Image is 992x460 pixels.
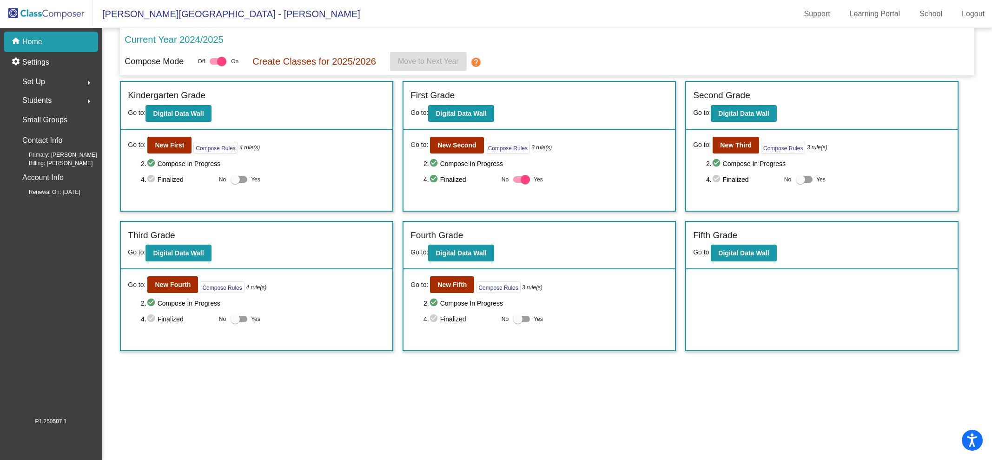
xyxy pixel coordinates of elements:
span: Off [198,57,205,66]
span: 4. Finalized [423,313,497,325]
button: New Fourth [147,276,198,293]
i: 4 rule(s) [246,283,266,292]
span: Go to: [410,248,428,256]
mat-icon: check_circle [146,313,158,325]
label: Kindergarten Grade [128,89,205,102]
span: Move to Next Year [398,57,459,65]
a: Learning Portal [842,7,908,21]
i: 3 rule(s) [531,143,552,152]
mat-icon: check_circle [429,174,440,185]
a: Support [797,7,838,21]
button: New First [147,137,192,153]
label: Fifth Grade [693,229,737,242]
b: New Fourth [155,281,191,288]
mat-icon: home [11,36,22,47]
b: Digital Data Wall [718,249,769,257]
mat-icon: check_circle [712,174,723,185]
p: Create Classes for 2025/2026 [252,54,376,68]
p: Current Year 2024/2025 [125,33,223,47]
span: Go to: [128,140,145,150]
p: Contact Info [22,134,62,147]
b: Digital Data Wall [153,110,204,117]
b: Digital Data Wall [436,110,486,117]
button: Digital Data Wall [711,245,776,261]
span: Go to: [128,109,145,116]
label: Fourth Grade [410,229,463,242]
b: New First [155,141,184,149]
p: Home [22,36,42,47]
span: Yes [534,174,543,185]
span: Go to: [410,280,428,290]
span: Primary: [PERSON_NAME] [14,151,97,159]
mat-icon: check_circle [146,174,158,185]
a: School [912,7,950,21]
span: Yes [251,313,260,325]
b: New Second [437,141,476,149]
span: Renewal On: [DATE] [14,188,80,196]
button: Digital Data Wall [145,105,211,122]
span: On [231,57,238,66]
span: Go to: [693,140,711,150]
span: 4. Finalized [706,174,780,185]
button: Digital Data Wall [428,105,494,122]
span: Go to: [693,109,711,116]
span: 4. Finalized [141,174,214,185]
span: Go to: [128,248,145,256]
span: Set Up [22,75,45,88]
i: 3 rule(s) [522,283,542,292]
label: Third Grade [128,229,175,242]
span: Go to: [410,109,428,116]
mat-icon: settings [11,57,22,68]
span: [PERSON_NAME][GEOGRAPHIC_DATA] - [PERSON_NAME] [93,7,360,21]
span: Yes [251,174,260,185]
span: Go to: [693,248,711,256]
button: New Third [713,137,759,153]
b: Digital Data Wall [153,249,204,257]
button: Compose Rules [476,281,520,293]
button: Compose Rules [486,142,530,153]
span: 4. Finalized [423,174,497,185]
mat-icon: arrow_right [83,77,94,88]
span: No [502,175,509,184]
mat-icon: check_circle [146,298,158,309]
span: Go to: [410,140,428,150]
span: No [219,175,226,184]
b: New Third [720,141,752,149]
mat-icon: check_circle [429,313,440,325]
b: Digital Data Wall [436,249,486,257]
mat-icon: check_circle [429,298,440,309]
mat-icon: check_circle [429,158,440,169]
button: Digital Data Wall [428,245,494,261]
label: Second Grade [693,89,750,102]
span: 2. Compose In Progress [423,158,668,169]
mat-icon: arrow_right [83,96,94,107]
button: Compose Rules [193,142,238,153]
span: 2. Compose In Progress [141,298,385,309]
i: 3 rule(s) [807,143,827,152]
button: Move to Next Year [390,52,467,71]
button: Digital Data Wall [145,245,211,261]
button: Compose Rules [761,142,805,153]
span: 2. Compose In Progress [706,158,951,169]
span: No [219,315,226,323]
span: No [502,315,509,323]
button: Digital Data Wall [711,105,776,122]
span: 4. Finalized [141,313,214,325]
span: Yes [816,174,826,185]
span: 2. Compose In Progress [141,158,385,169]
span: 2. Compose In Progress [423,298,668,309]
span: Students [22,94,52,107]
b: New Fifth [437,281,467,288]
p: Small Groups [22,113,67,127]
button: New Second [430,137,483,153]
p: Account Info [22,171,64,184]
span: Yes [534,313,543,325]
span: No [784,175,791,184]
a: Logout [954,7,992,21]
p: Settings [22,57,49,68]
mat-icon: check_circle [146,158,158,169]
b: Digital Data Wall [718,110,769,117]
button: New Fifth [430,276,474,293]
i: 4 rule(s) [239,143,260,152]
span: Go to: [128,280,145,290]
